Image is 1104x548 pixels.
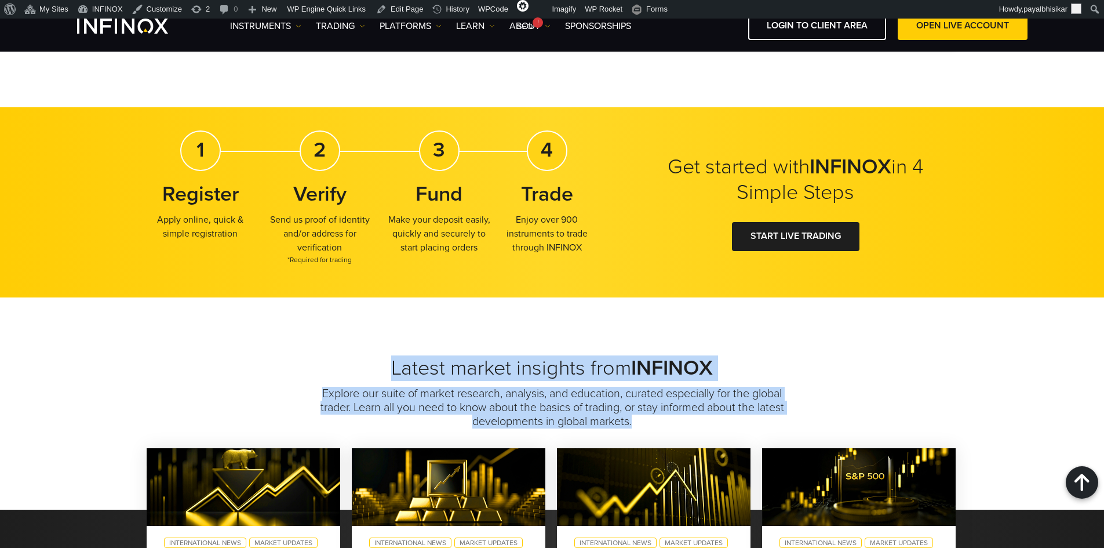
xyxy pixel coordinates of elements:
[266,213,374,265] p: Send us proof of identity and/or address for verification
[266,255,374,265] span: *Required for trading
[147,213,254,241] p: Apply online, quick & simple registration
[865,538,933,548] a: Market Updates
[660,538,728,548] a: Market Updates
[433,137,445,162] strong: 3
[319,387,786,429] p: Explore our suite of market research, analysis, and education, curated especially for the global ...
[732,222,859,251] a: START LIVE TRADING
[810,154,891,179] strong: INFINOX
[369,538,451,548] a: International News
[77,19,195,34] a: INFINOX Logo
[454,538,523,548] a: Market Updates
[1023,5,1067,13] span: payalbhisikar
[574,538,657,548] a: International News
[164,538,246,548] a: International News
[385,213,493,255] p: Make your deposit easily, quickly and securely to start placing orders
[314,137,326,162] strong: 2
[517,22,533,31] span: SEO
[509,19,551,33] a: ABOUT
[521,182,573,206] strong: Trade
[898,12,1028,40] a: OPEN LIVE ACCOUNT
[651,154,941,205] h2: Get started with in 4 Simple Steps
[748,12,886,40] a: LOGIN TO CLIENT AREA
[493,213,601,255] p: Enjoy over 900 instruments to trade through INFINOX
[230,19,301,33] a: Instruments
[147,355,958,381] h2: Latest market insights from
[541,137,553,162] strong: 4
[779,538,862,548] a: International News
[316,19,365,33] a: TRADING
[293,182,347,206] strong: Verify
[533,17,543,28] div: !
[196,137,205,162] strong: 1
[416,182,462,206] strong: Fund
[631,355,713,380] strong: INFINOX
[162,182,239,206] strong: Register
[456,19,495,33] a: Learn
[380,19,442,33] a: PLATFORMS
[249,538,318,548] a: Market Updates
[565,19,631,33] a: SPONSORSHIPS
